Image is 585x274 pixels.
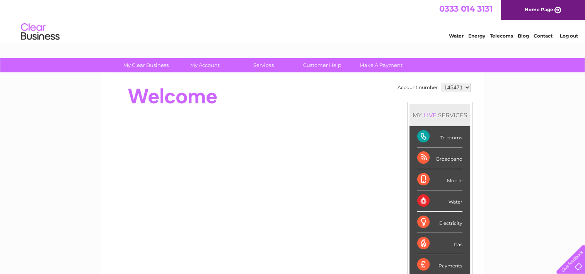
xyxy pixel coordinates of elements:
a: Services [232,58,295,72]
div: Broadband [417,147,462,169]
img: logo.png [20,20,60,44]
div: Electricity [417,212,462,233]
a: 0333 014 3131 [439,4,493,14]
div: Gas [417,233,462,254]
a: My Clear Business [114,58,178,72]
a: Water [449,33,464,39]
div: Mobile [417,169,462,190]
a: Energy [468,33,485,39]
a: Telecoms [490,33,513,39]
div: Water [417,190,462,212]
a: My Account [173,58,237,72]
td: Account number [396,81,440,94]
div: MY SERVICES [409,104,470,126]
a: Customer Help [290,58,354,72]
a: Contact [534,33,553,39]
div: Telecoms [417,126,462,147]
a: Log out [559,33,578,39]
div: LIVE [422,111,438,119]
a: Blog [518,33,529,39]
a: Make A Payment [349,58,413,72]
div: Clear Business is a trading name of Verastar Limited (registered in [GEOGRAPHIC_DATA] No. 3667643... [110,4,476,38]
